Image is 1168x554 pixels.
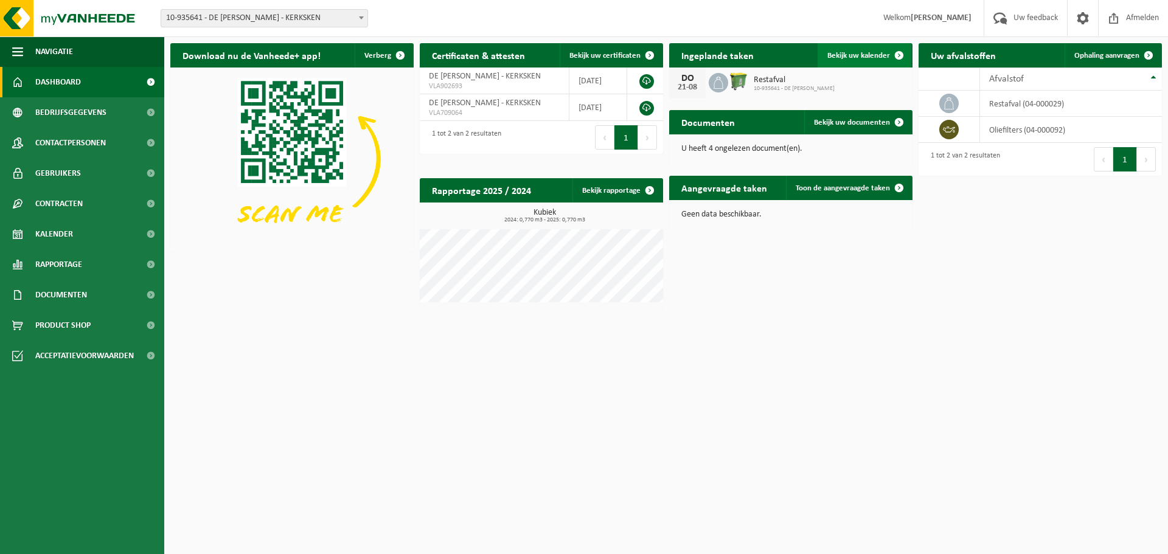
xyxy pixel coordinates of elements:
[980,117,1162,143] td: oliefilters (04-000092)
[754,85,835,92] span: 10-935641 - DE [PERSON_NAME]
[989,74,1024,84] span: Afvalstof
[35,219,73,249] span: Kalender
[675,83,700,92] div: 21-08
[925,146,1000,173] div: 1 tot 2 van 2 resultaten
[818,43,911,68] a: Bekijk uw kalender
[35,67,81,97] span: Dashboard
[161,9,368,27] span: 10-935641 - DE PELSMAEKER GUNTHER - KERKSKEN
[614,125,638,150] button: 1
[728,71,749,92] img: WB-0770-HPE-GN-50
[1065,43,1161,68] a: Ophaling aanvragen
[911,13,972,23] strong: [PERSON_NAME]
[420,43,537,67] h2: Certificaten & attesten
[681,145,900,153] p: U heeft 4 ongelezen document(en).
[754,75,835,85] span: Restafval
[827,52,890,60] span: Bekijk uw kalender
[638,125,657,150] button: Next
[426,124,501,151] div: 1 tot 2 van 2 resultaten
[796,184,890,192] span: Toon de aangevraagde taken
[429,108,560,118] span: VLA709064
[669,43,766,67] h2: Ingeplande taken
[35,36,73,67] span: Navigatie
[560,43,662,68] a: Bekijk uw certificaten
[35,189,83,219] span: Contracten
[364,52,391,60] span: Verberg
[1113,147,1137,171] button: 1
[35,158,81,189] span: Gebruikers
[35,280,87,310] span: Documenten
[426,209,663,223] h3: Kubiek
[429,72,541,81] span: DE [PERSON_NAME] - KERKSKEN
[35,249,82,280] span: Rapportage
[569,68,627,94] td: [DATE]
[681,210,900,219] p: Geen data beschikbaar.
[1094,147,1113,171] button: Previous
[569,52,641,60] span: Bekijk uw certificaten
[675,74,700,83] div: DO
[35,341,134,371] span: Acceptatievoorwaarden
[786,176,911,200] a: Toon de aangevraagde taken
[814,119,890,126] span: Bekijk uw documenten
[420,178,543,202] h2: Rapportage 2025 / 2024
[1137,147,1156,171] button: Next
[429,81,560,91] span: VLA902693
[35,128,106,158] span: Contactpersonen
[669,110,747,134] h2: Documenten
[35,310,91,341] span: Product Shop
[170,68,414,250] img: Download de VHEPlus App
[804,110,911,134] a: Bekijk uw documenten
[35,97,106,128] span: Bedrijfsgegevens
[980,91,1162,117] td: restafval (04-000029)
[161,10,367,27] span: 10-935641 - DE PELSMAEKER GUNTHER - KERKSKEN
[572,178,662,203] a: Bekijk rapportage
[669,176,779,199] h2: Aangevraagde taken
[355,43,412,68] button: Verberg
[170,43,333,67] h2: Download nu de Vanheede+ app!
[569,94,627,121] td: [DATE]
[1074,52,1139,60] span: Ophaling aanvragen
[426,217,663,223] span: 2024: 0,770 m3 - 2025: 0,770 m3
[595,125,614,150] button: Previous
[919,43,1008,67] h2: Uw afvalstoffen
[429,99,541,108] span: DE [PERSON_NAME] - KERKSKEN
